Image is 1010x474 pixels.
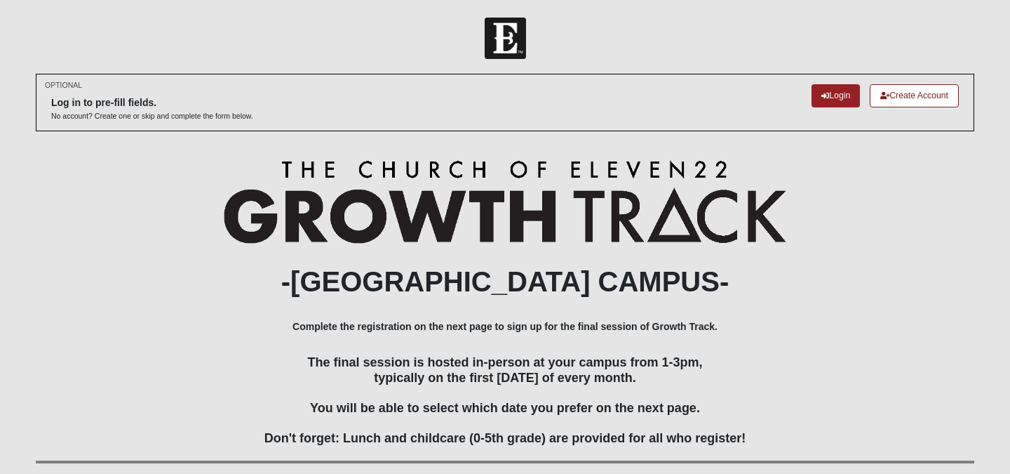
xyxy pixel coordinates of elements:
small: OPTIONAL [45,80,82,91]
span: Don't forget: Lunch and childcare (0-5th grade) are provided for all who register! [264,431,746,445]
img: Growth Track Logo [224,160,787,244]
b: -[GEOGRAPHIC_DATA] CAMPUS- [281,266,729,297]
span: You will be able to select which date you prefer on the next page. [310,401,700,415]
a: Login [812,84,860,107]
span: The final session is hosted in-person at your campus from 1-3pm, [307,355,702,369]
b: Complete the registration on the next page to sign up for the final session of Growth Track. [292,321,718,332]
img: Church of Eleven22 Logo [485,18,526,59]
span: typically on the first [DATE] of every month. [374,371,636,385]
h6: Log in to pre-fill fields. [51,97,253,109]
p: No account? Create one or skip and complete the form below. [51,111,253,121]
a: Create Account [870,84,959,107]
